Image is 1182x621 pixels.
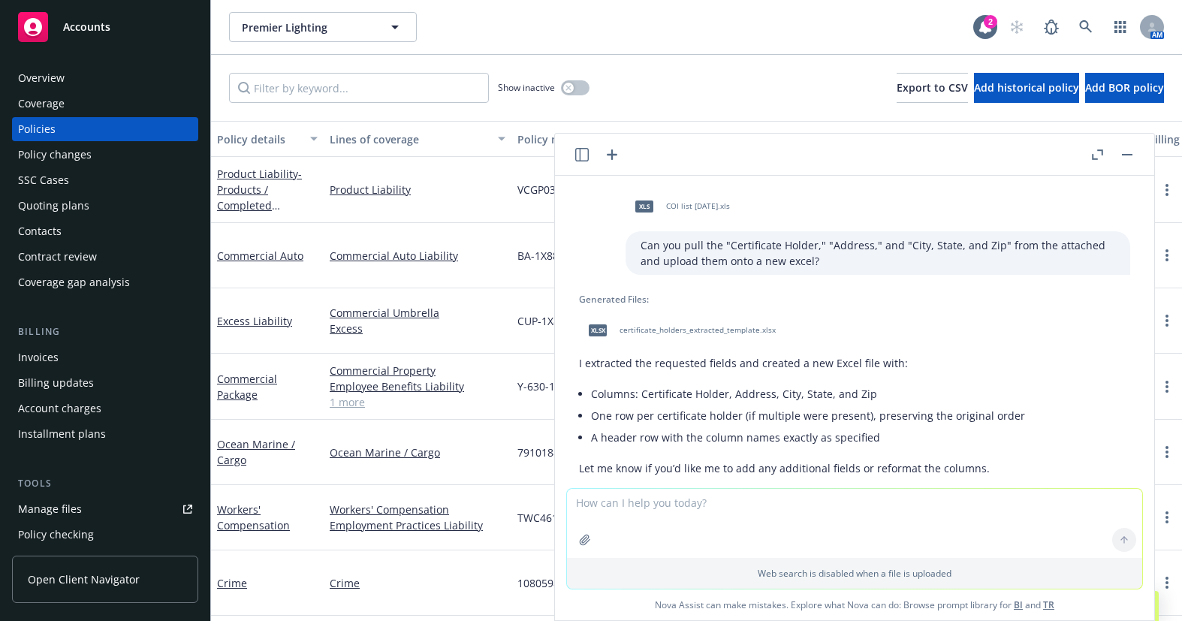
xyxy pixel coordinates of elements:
[12,371,198,395] a: Billing updates
[1158,378,1176,396] a: more
[812,121,924,157] button: Effective date
[561,589,1148,620] span: Nova Assist can make mistakes. Explore what Nova can do: Browse prompt library for and
[12,396,198,421] a: Account charges
[18,168,69,192] div: SSC Cases
[18,396,101,421] div: Account charges
[591,383,1025,405] li: Columns: Certificate Holder, Address, City, State, and Zip
[330,502,505,517] a: Workers' Compensation
[12,6,198,48] a: Accounts
[666,201,730,211] span: COI list [DATE].xls
[330,305,505,321] a: Commercial Umbrella
[217,131,301,147] div: Policy details
[18,92,65,116] div: Coverage
[217,167,302,228] a: Product Liability
[984,15,997,29] div: 2
[579,293,1130,306] div: Generated Files:
[12,324,198,339] div: Billing
[591,405,1025,427] li: One row per certificate holder (if multiple were present), preserving the original order
[498,81,555,94] span: Show inactive
[12,219,198,243] a: Contacts
[579,355,1025,371] p: I extracted the requested fields and created a new Excel file with:
[517,313,621,329] span: CUP-1X894210-24-14
[1085,73,1164,103] button: Add BOR policy
[12,345,198,369] a: Invoices
[930,131,1030,147] div: Expiration date
[63,21,110,33] span: Accounts
[1158,508,1176,526] a: more
[28,571,140,587] span: Open Client Navigator
[330,378,505,394] a: Employee Benefits Liability
[1158,574,1176,592] a: more
[517,248,626,264] span: BA-1X886793-24-14-G
[974,80,1079,95] span: Add historical policy
[217,437,295,467] a: Ocean Marine / Cargo
[12,497,198,521] a: Manage files
[1058,131,1120,147] div: Premium
[18,345,59,369] div: Invoices
[924,121,1052,157] button: Expiration date
[511,121,662,157] button: Policy number
[1043,598,1054,611] a: TR
[217,249,303,263] a: Commercial Auto
[897,73,968,103] button: Export to CSV
[818,131,902,147] div: Effective date
[330,363,505,378] a: Commercial Property
[18,117,56,141] div: Policies
[579,312,779,349] div: xlsxcertificate_holders_extracted_template.xlsx
[591,427,1025,448] li: A header row with the column names exactly as specified
[974,73,1079,103] button: Add historical policy
[229,73,489,103] input: Filter by keyword...
[668,131,789,147] div: Market details
[12,245,198,269] a: Contract review
[18,194,89,218] div: Quoting plans
[1002,12,1032,42] a: Start snowing
[217,502,290,532] a: Workers' Compensation
[517,131,639,147] div: Policy number
[12,422,198,446] a: Installment plans
[211,121,324,157] button: Policy details
[517,378,636,394] span: Y-630-1X893631-PHX-24
[1052,121,1142,157] button: Premium
[330,394,505,410] a: 1 more
[589,324,607,336] span: xlsx
[18,497,82,521] div: Manage files
[12,194,198,218] a: Quoting plans
[12,270,198,294] a: Coverage gap analysis
[12,476,198,491] div: Tools
[12,66,198,90] a: Overview
[1014,598,1023,611] a: BI
[217,576,247,590] a: Crime
[229,12,417,42] button: Premier Lighting
[517,575,571,591] span: 108059840
[626,188,733,225] div: xlsCOI list [DATE].xls
[12,117,198,141] a: Policies
[330,131,489,147] div: Lines of coverage
[517,510,582,526] span: TWC4611217
[330,321,505,336] a: Excess
[18,219,62,243] div: Contacts
[1158,312,1176,330] a: more
[12,92,198,116] a: Coverage
[12,523,198,547] a: Policy checking
[330,575,505,591] a: Crime
[18,422,106,446] div: Installment plans
[12,143,198,167] a: Policy changes
[330,248,505,264] a: Commercial Auto Liability
[641,237,1115,269] p: Can you pull the "Certificate Holder," "Address," and "City, State, and Zip" from the attached an...
[517,182,580,197] span: VCGP032750
[217,372,277,402] a: Commercial Package
[1158,443,1176,461] a: more
[662,121,812,157] button: Market details
[635,200,653,212] span: xls
[18,523,94,547] div: Policy checking
[217,314,292,328] a: Excess Liability
[330,182,505,197] a: Product Liability
[579,460,1025,476] p: Let me know if you’d like me to add any additional fields or reformat the columns.
[18,245,97,269] div: Contract review
[1158,181,1176,199] a: more
[12,168,198,192] a: SSC Cases
[576,567,1133,580] p: Web search is disabled when a file is uploaded
[330,517,505,533] a: Employment Practices Liability
[1036,12,1066,42] a: Report a Bug
[18,66,65,90] div: Overview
